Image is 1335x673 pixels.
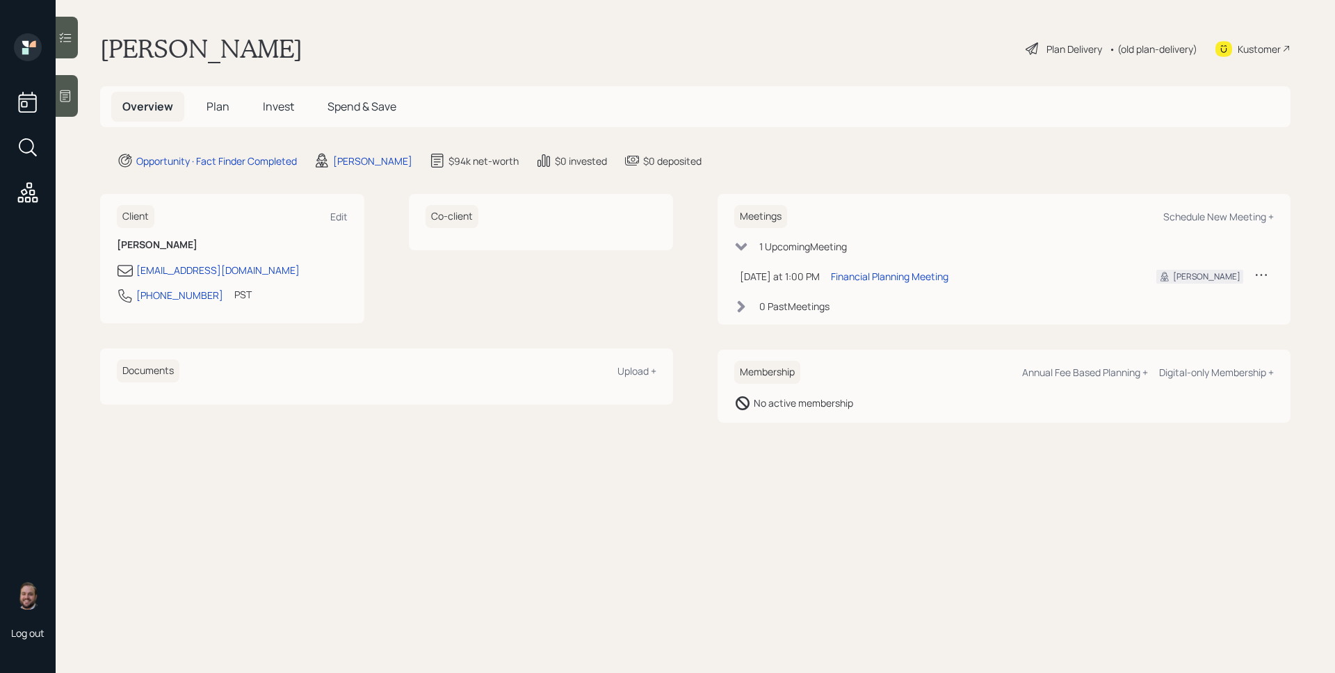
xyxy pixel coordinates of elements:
h6: Client [117,205,154,228]
div: Edit [330,210,348,223]
div: [EMAIL_ADDRESS][DOMAIN_NAME] [136,263,300,277]
div: Schedule New Meeting + [1163,210,1274,223]
div: [PERSON_NAME] [333,154,412,168]
h6: Membership [734,361,800,384]
div: Kustomer [1238,42,1281,56]
div: PST [234,287,252,302]
div: $0 invested [555,154,607,168]
h6: Meetings [734,205,787,228]
h6: Documents [117,359,179,382]
h6: Co-client [426,205,478,228]
div: Digital-only Membership + [1159,366,1274,379]
div: Annual Fee Based Planning + [1022,366,1148,379]
span: Spend & Save [327,99,396,114]
span: Overview [122,99,173,114]
div: [PHONE_NUMBER] [136,288,223,302]
div: 1 Upcoming Meeting [759,239,847,254]
div: Financial Planning Meeting [831,269,948,284]
div: Upload + [617,364,656,378]
img: james-distasi-headshot.png [14,582,42,610]
h1: [PERSON_NAME] [100,33,302,64]
div: • (old plan-delivery) [1109,42,1197,56]
div: 0 Past Meeting s [759,299,830,314]
div: [PERSON_NAME] [1173,270,1240,283]
span: Invest [263,99,294,114]
div: Log out [11,626,44,640]
div: $0 deposited [643,154,702,168]
div: Plan Delivery [1046,42,1102,56]
div: Opportunity · Fact Finder Completed [136,154,297,168]
span: Plan [207,99,229,114]
div: $94k net-worth [448,154,519,168]
h6: [PERSON_NAME] [117,239,348,251]
div: [DATE] at 1:00 PM [740,269,820,284]
div: No active membership [754,396,853,410]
